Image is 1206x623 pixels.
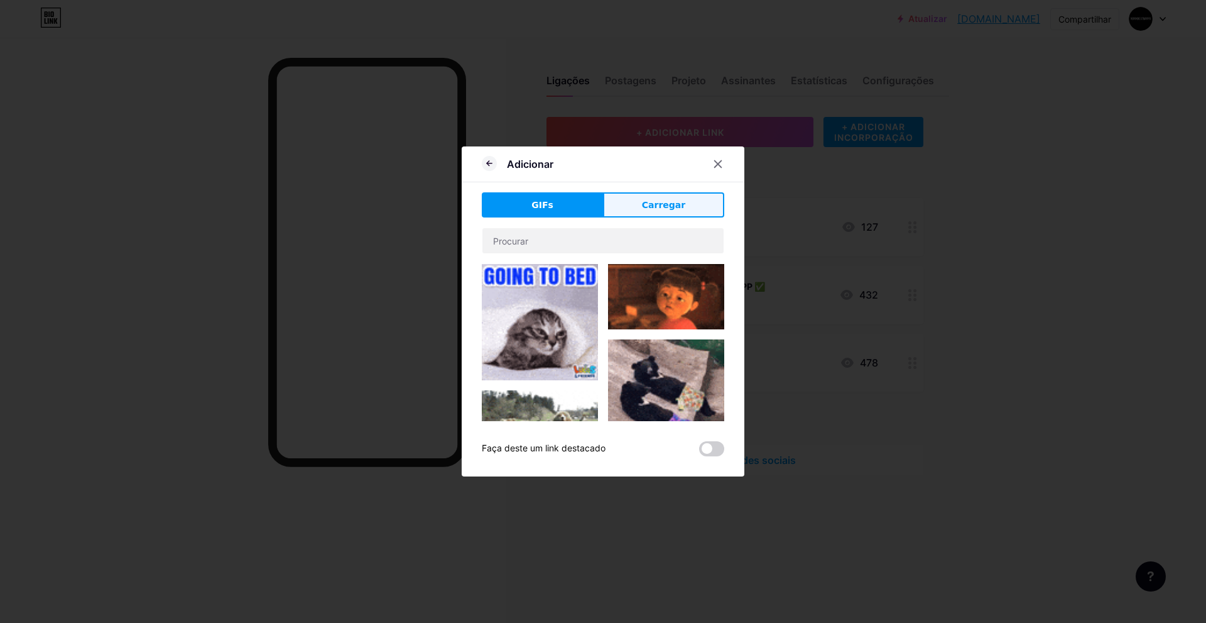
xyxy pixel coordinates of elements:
[608,264,724,329] img: Gihpy
[482,390,598,488] img: Gihpy
[482,192,603,218] button: GIFs
[531,200,553,210] font: GIFs
[482,443,606,453] font: Faça deste um link destacado
[482,264,598,380] img: Gihpy
[603,192,724,218] button: Carregar
[608,339,724,444] img: Gihpy
[507,158,553,170] font: Adicionar
[482,228,724,253] input: Procurar
[642,200,685,210] font: Carregar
